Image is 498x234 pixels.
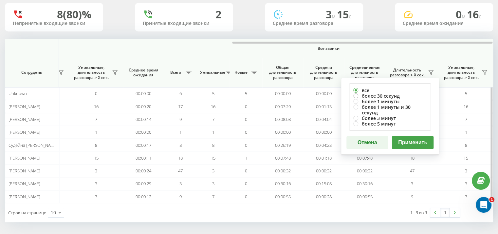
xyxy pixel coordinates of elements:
[410,209,427,216] div: 1 - 9 из 9
[465,181,467,186] span: 3
[94,104,99,109] span: 16
[143,21,225,26] div: Принятые входящие звонки
[245,142,247,148] span: 0
[245,116,247,122] span: 0
[464,155,468,161] span: 15
[464,104,468,109] span: 16
[349,65,380,80] span: Среднедневная длительность разговора
[303,152,344,165] td: 00:01:18
[303,100,344,113] td: 00:01:13
[167,70,184,75] span: Всего
[456,7,467,21] span: 0
[13,21,95,26] div: Непринятые входящие звонки
[245,129,247,135] span: 0
[262,165,303,177] td: 00:00:32
[179,116,182,122] span: 9
[303,126,344,139] td: 00:00:00
[51,209,56,216] div: 10
[392,136,433,149] button: Применить
[212,116,214,122] span: 7
[123,177,164,190] td: 00:00:29
[245,168,247,174] span: 0
[212,142,214,148] span: 8
[9,168,40,174] span: [PERSON_NAME]
[211,155,215,161] span: 15
[411,181,413,186] span: 3
[411,194,413,200] span: 9
[9,129,40,135] span: [PERSON_NAME]
[123,87,164,100] td: 00:00:00
[332,13,337,20] span: м
[212,181,214,186] span: 3
[267,65,298,80] span: Общая длительность разговора
[211,104,215,109] span: 16
[128,68,159,78] span: Среднее время ожидания
[245,181,247,186] span: 0
[303,87,344,100] td: 00:00:00
[410,168,415,174] span: 47
[476,197,491,213] iframe: Intercom live chat
[353,121,427,127] label: более 5 минут
[326,7,337,21] span: 3
[353,99,427,104] label: более 1 минуты
[262,100,303,113] td: 00:07:20
[303,165,344,177] td: 00:00:32
[72,65,110,80] span: Уникальные, длительность разговора > Х сек.
[303,113,344,126] td: 00:04:04
[178,155,183,161] span: 18
[353,115,427,121] label: более 3 минут
[308,65,339,80] span: Средняя длительность разговора
[489,197,494,202] span: 1
[215,8,221,21] div: 2
[344,165,385,177] td: 00:00:32
[403,21,485,26] div: Среднее время ожидания
[200,70,224,75] span: Уникальные
[245,90,247,96] span: 5
[9,104,40,109] span: [PERSON_NAME]
[344,190,385,203] td: 00:00:55
[262,87,303,100] td: 00:00:00
[94,155,99,161] span: 15
[123,113,164,126] td: 00:00:14
[10,70,53,75] span: Сотрудник
[303,139,344,151] td: 00:04:23
[440,208,450,217] a: 1
[262,113,303,126] td: 00:08:08
[9,90,27,96] span: Unknown
[262,152,303,165] td: 00:07:48
[178,104,183,109] span: 17
[123,152,164,165] td: 00:00:11
[262,190,303,203] td: 00:00:55
[9,155,40,161] span: [PERSON_NAME]
[245,104,247,109] span: 0
[233,70,249,75] span: Новые
[9,116,40,122] span: [PERSON_NAME]
[212,129,214,135] span: 1
[349,13,351,20] span: c
[123,139,164,151] td: 00:00:17
[123,126,164,139] td: 00:00:00
[388,68,426,78] span: Длительность разговора > Х сек.
[353,104,427,115] label: более 1 минуты и 30 секунд
[179,129,182,135] span: 1
[262,177,303,190] td: 00:30:16
[95,90,97,96] span: 0
[344,152,385,165] td: 00:07:48
[262,126,303,139] td: 00:00:00
[179,142,182,148] span: 8
[465,194,467,200] span: 7
[410,155,415,161] span: 18
[353,88,427,93] label: все
[95,194,97,200] span: 7
[465,129,467,135] span: 1
[212,90,214,96] span: 5
[262,139,303,151] td: 00:26:19
[245,194,247,200] span: 0
[95,168,97,174] span: 3
[273,21,355,26] div: Среднее время разговора
[183,46,473,51] span: Все звонки
[346,136,388,149] button: Отмена
[442,65,480,80] span: Уникальные, длительность разговора > Х сек.
[178,168,183,174] span: 47
[212,194,214,200] span: 7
